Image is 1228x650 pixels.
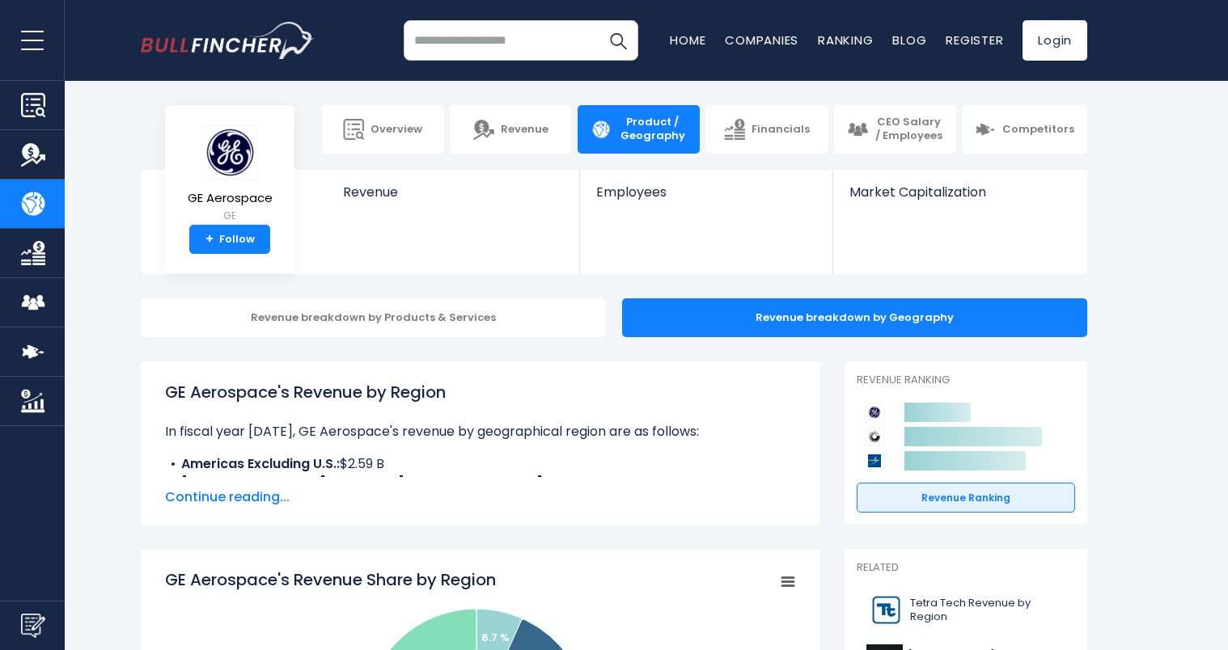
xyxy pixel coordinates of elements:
strong: + [205,232,214,247]
a: Home [670,32,705,49]
text: 6.7 % [481,630,510,645]
a: Tetra Tech Revenue by Region [857,588,1075,632]
li: $3.60 B [165,474,796,493]
small: GE [188,209,273,223]
span: CEO Salary / Employees [874,116,943,143]
div: Revenue breakdown by Geography [622,298,1087,337]
span: GE Aerospace [188,192,273,205]
a: Market Capitalization [833,170,1086,227]
a: Overview [322,105,444,154]
p: In fiscal year [DATE], GE Aerospace's revenue by geographical region are as follows: [165,422,796,441]
span: Employees [596,184,815,200]
a: Blog [892,32,926,49]
a: Ranking [818,32,873,49]
span: Competitors [1002,123,1074,137]
img: TTEK logo [866,592,905,628]
span: Overview [371,123,422,137]
a: CEO Salary / Employees [834,105,956,154]
img: bullfincher logo [141,22,315,59]
div: Revenue breakdown by Products & Services [141,298,606,337]
span: Revenue [343,184,564,200]
button: Search [598,20,638,61]
a: Revenue Ranking [857,483,1075,513]
a: Companies [725,32,798,49]
h1: GE Aerospace's Revenue by Region [165,380,796,404]
a: Revenue [327,170,580,227]
b: Americas Excluding U.S.: [181,454,340,473]
span: Product / Geography [618,116,687,143]
p: Related [857,561,1075,575]
a: Register [946,32,1003,49]
a: Financials [705,105,828,154]
b: [GEOGRAPHIC_DATA], Excluding [GEOGRAPHIC_DATA] Region: [181,474,595,492]
img: RTX Corporation competitors logo [865,427,884,446]
a: Go to homepage [141,22,315,59]
a: Competitors [962,105,1087,154]
span: Revenue [501,123,548,137]
a: GE Aerospace GE [187,125,273,226]
img: Lockheed Martin Corporation competitors logo [865,451,884,471]
a: Login [1023,20,1087,61]
span: Continue reading... [165,487,796,507]
a: Revenue [450,105,572,154]
img: GE Aerospace competitors logo [865,403,884,422]
a: Product / Geography [578,105,700,154]
span: Financials [752,123,810,137]
span: Tetra Tech Revenue by Region [910,597,1065,624]
span: Market Capitalization [849,184,1069,200]
a: Employees [580,170,832,227]
p: Revenue Ranking [857,374,1075,387]
a: +Follow [189,225,270,254]
tspan: GE Aerospace's Revenue Share by Region [165,568,496,591]
li: $2.59 B [165,454,796,474]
